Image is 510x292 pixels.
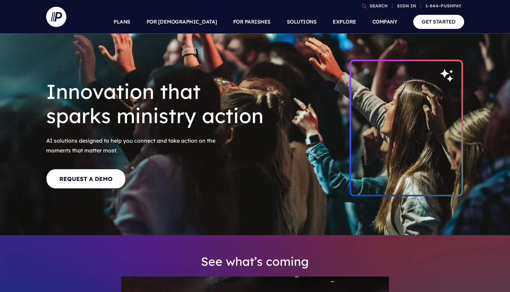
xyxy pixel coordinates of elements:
a: PLANS [114,10,130,34]
h3: See what’s coming [121,249,389,275]
a: EXPLORE [333,10,356,34]
h1: Innovation that sparks ministry action [46,74,269,133]
a: GET STARTED [413,15,464,29]
a: SOLUTIONS [287,10,317,34]
a: REQUEST A DEMO [46,169,126,189]
a: COMPANY [372,10,397,34]
a: FOR [DEMOGRAPHIC_DATA] [147,10,217,34]
a: FOR PARISHES [233,10,271,34]
span: AI solutions designed to help you connect and take action on the moments that matter most. [46,136,235,155]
